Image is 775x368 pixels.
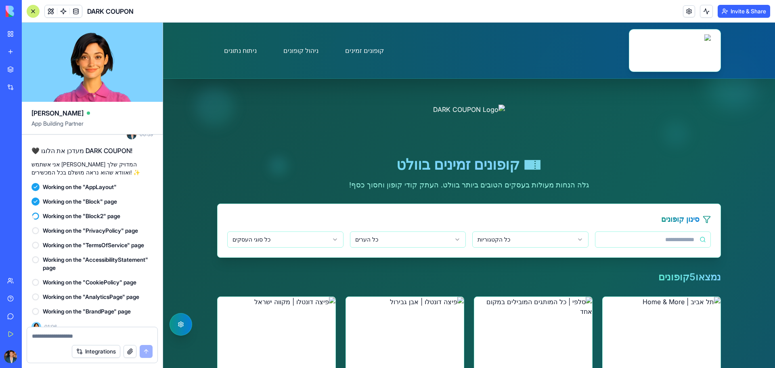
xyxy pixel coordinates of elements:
[311,274,429,363] img: סלפי | כל המותגים המובילים במקום אחד
[43,212,120,220] span: Working on the "Block2" page
[43,183,117,191] span: Working on the "AppLayout"
[54,19,101,36] a: עבור לדף ניתוח נתונים
[43,278,136,286] span: Working on the "CookiePolicy" page
[43,293,139,301] span: Working on the "AnalyticsPage" page
[140,131,153,138] span: 00:59
[440,274,557,363] img: תל אביב | Home & More
[31,146,153,156] h2: 🖤 מעדכן את הלוגו DARK COUPON!
[43,198,117,206] span: Working on the "Block" page
[6,6,56,17] img: logo
[4,350,17,363] img: ACg8ocKImB3NmhjzizlkhQX-yPY2fZynwA8pJER7EWVqjn6AvKs_a422YA=s96-c
[495,248,558,261] h2: נמצאו 5 קופונים
[31,322,41,332] img: Ella_00000_wcx2te.png
[43,256,153,272] span: Working on the "AccessibilityStatement" page
[175,19,228,36] a: עבור לדף קופונים זמינים
[54,274,172,363] img: פיצה דונטלו | מקווה ישראל
[6,290,29,313] button: פתח תפריט נגישות
[270,82,342,127] img: DARK COUPON Logo
[54,134,558,150] h1: 🎫 קופונים זמינים בוולט
[476,12,548,44] img: DARK COUPON Logo
[44,324,57,330] span: 01:06
[31,160,153,177] p: אני אשתמש [PERSON_NAME] המדויק שלך ואוודא שהוא נראה מושלם בכל המכשירים! ✨
[31,108,84,118] span: [PERSON_NAME]
[43,307,131,315] span: Working on the "BrandPage" page
[183,274,301,363] img: פיצה דונטלו | אבן גבירול
[43,241,144,249] span: Working on the "TermsOfService" page
[54,19,228,36] nav: תפריט ראשי
[72,345,120,358] button: Integrations
[87,6,134,16] span: DARK COUPON
[113,19,162,36] a: עבור לדף ניהול קופונים
[43,227,138,235] span: Working on the "PrivacyPolicy" page
[31,120,153,134] span: App Building Partner
[170,156,442,168] p: גלה הנחות מעולות בעסקים הטובים ביותר בוולט. העתק קודי קופון וחסוך כסף!
[718,5,770,18] button: Invite & Share
[498,191,536,202] h3: סינון קופונים
[127,130,136,139] img: ACg8ocKImB3NmhjzizlkhQX-yPY2fZynwA8pJER7EWVqjn6AvKs_a422YA=s96-c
